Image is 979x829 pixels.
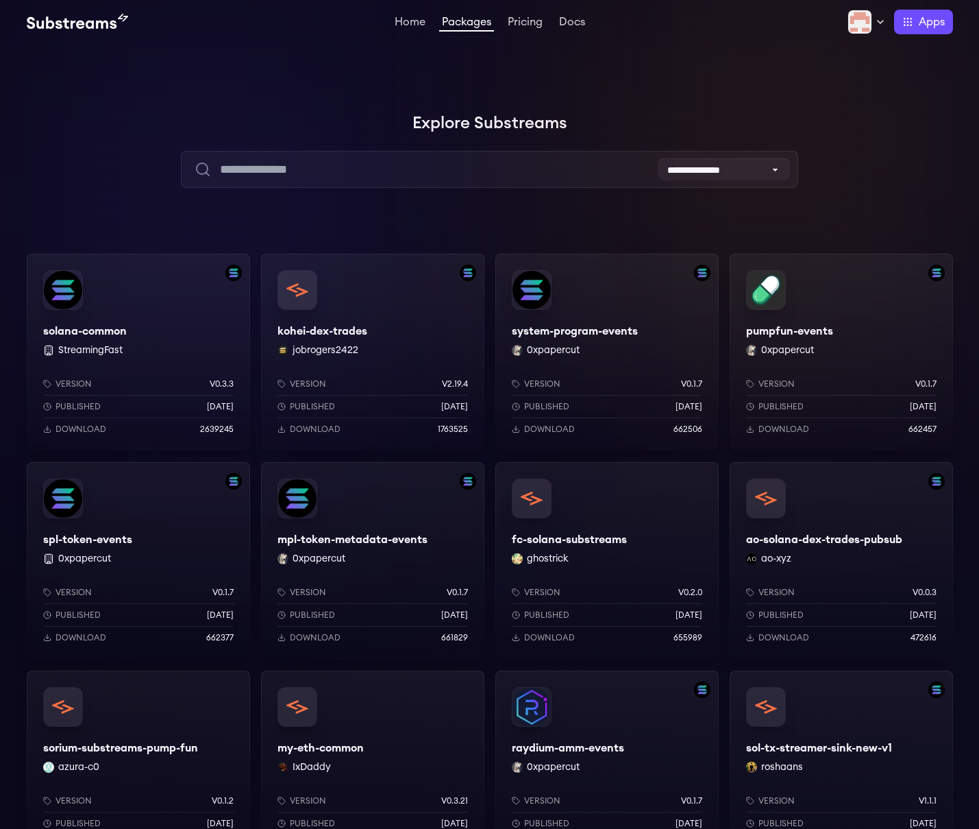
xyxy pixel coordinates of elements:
[293,552,345,566] button: 0xpapercut
[524,424,575,435] p: Download
[392,16,428,30] a: Home
[207,401,234,412] p: [DATE]
[58,344,123,357] button: StreamingFast
[55,379,92,389] p: Version
[524,795,560,806] p: Version
[212,795,234,806] p: v0.1.2
[730,254,953,451] a: Filter by solana networkpumpfun-eventspumpfun-events0xpapercut 0xpapercutVersionv0.1.7Published[D...
[676,818,702,829] p: [DATE]
[293,760,331,774] button: IxDaddy
[910,818,937,829] p: [DATE]
[212,587,234,598] p: v0.1.7
[758,795,795,806] p: Version
[441,401,468,412] p: [DATE]
[556,16,588,30] a: Docs
[293,344,358,357] button: jobrogers2422
[676,401,702,412] p: [DATE]
[27,14,128,30] img: Substream's logo
[290,424,340,435] p: Download
[441,632,468,643] p: 661829
[290,610,335,621] p: Published
[207,610,234,621] p: [DATE]
[524,401,569,412] p: Published
[761,552,791,566] button: ao-xyz
[524,818,569,829] p: Published
[58,760,99,774] button: azura-c0
[505,16,545,30] a: Pricing
[681,379,702,389] p: v0.1.7
[210,379,234,389] p: v0.3.3
[527,344,580,357] button: 0xpapercut
[495,462,719,660] a: fc-solana-substreamsfc-solana-substreamsghostrick ghostrickVersionv0.2.0Published[DATE]Download65...
[290,632,340,643] p: Download
[919,14,945,30] span: Apps
[919,795,937,806] p: v1.1.1
[847,10,872,34] img: Profile
[290,795,326,806] p: Version
[524,379,560,389] p: Version
[27,462,250,660] a: Filter by solana networkspl-token-eventsspl-token-events 0xpapercutVersionv0.1.7Published[DATE]Do...
[460,473,476,490] img: Filter by solana network
[200,424,234,435] p: 2639245
[55,795,92,806] p: Version
[673,424,702,435] p: 662506
[527,552,569,566] button: ghostrick
[730,462,953,660] a: Filter by solana networkao-solana-dex-trades-pubsubao-solana-dex-trades-pubsubao-xyz ao-xyzVersio...
[55,632,106,643] p: Download
[527,760,580,774] button: 0xpapercut
[27,110,953,137] h1: Explore Substreams
[439,16,494,32] a: Packages
[910,610,937,621] p: [DATE]
[261,462,484,660] a: Filter by solana networkmpl-token-metadata-eventsmpl-token-metadata-events0xpapercut 0xpapercutVe...
[676,610,702,621] p: [DATE]
[441,610,468,621] p: [DATE]
[55,401,101,412] p: Published
[441,795,468,806] p: v0.3.21
[694,682,710,698] img: Filter by solana network
[438,424,468,435] p: 1763525
[758,587,795,598] p: Version
[27,254,250,451] a: Filter by solana networksolana-commonsolana-common StreamingFastVersionv0.3.3Published[DATE]Downl...
[524,587,560,598] p: Version
[910,401,937,412] p: [DATE]
[442,379,468,389] p: v2.19.4
[761,344,814,357] button: 0xpapercut
[678,587,702,598] p: v0.2.0
[290,379,326,389] p: Version
[225,473,242,490] img: Filter by solana network
[55,818,101,829] p: Published
[55,610,101,621] p: Published
[758,818,804,829] p: Published
[524,632,575,643] p: Download
[441,818,468,829] p: [DATE]
[761,760,803,774] button: roshaans
[290,587,326,598] p: Version
[928,265,945,281] img: Filter by solana network
[524,610,569,621] p: Published
[207,818,234,829] p: [DATE]
[758,379,795,389] p: Version
[290,401,335,412] p: Published
[908,424,937,435] p: 662457
[58,552,111,566] button: 0xpapercut
[928,473,945,490] img: Filter by solana network
[206,632,234,643] p: 662377
[928,682,945,698] img: Filter by solana network
[495,254,719,451] a: Filter by solana networksystem-program-eventssystem-program-events0xpapercut 0xpapercutVersionv0....
[694,265,710,281] img: Filter by solana network
[55,424,106,435] p: Download
[460,265,476,281] img: Filter by solana network
[758,424,809,435] p: Download
[447,587,468,598] p: v0.1.7
[55,587,92,598] p: Version
[758,610,804,621] p: Published
[758,401,804,412] p: Published
[673,632,702,643] p: 655989
[290,818,335,829] p: Published
[915,379,937,389] p: v0.1.7
[681,795,702,806] p: v0.1.7
[913,587,937,598] p: v0.0.3
[225,265,242,281] img: Filter by solana network
[910,632,937,643] p: 472616
[261,254,484,451] a: Filter by solana networkkohei-dex-tradeskohei-dex-tradesjobrogers2422 jobrogers2422Versionv2.19.4...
